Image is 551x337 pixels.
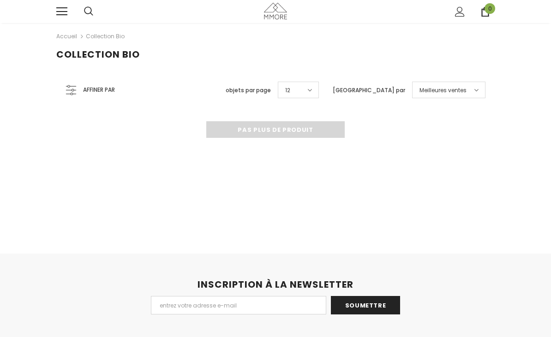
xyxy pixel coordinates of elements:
[198,278,353,291] span: INSCRIPTION À LA NEWSLETTER
[331,296,400,314] input: Soumettre
[480,7,490,17] a: 0
[86,32,125,40] a: Collection Bio
[151,296,326,314] input: Email Address
[333,86,405,95] label: [GEOGRAPHIC_DATA] par
[419,86,467,95] span: Meilleures ventes
[285,86,290,95] span: 12
[485,3,495,14] span: 0
[264,3,287,19] img: Cas MMORE
[226,86,271,95] label: objets par page
[83,85,115,95] span: Affiner par
[56,48,140,61] span: Collection Bio
[56,31,77,42] a: Accueil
